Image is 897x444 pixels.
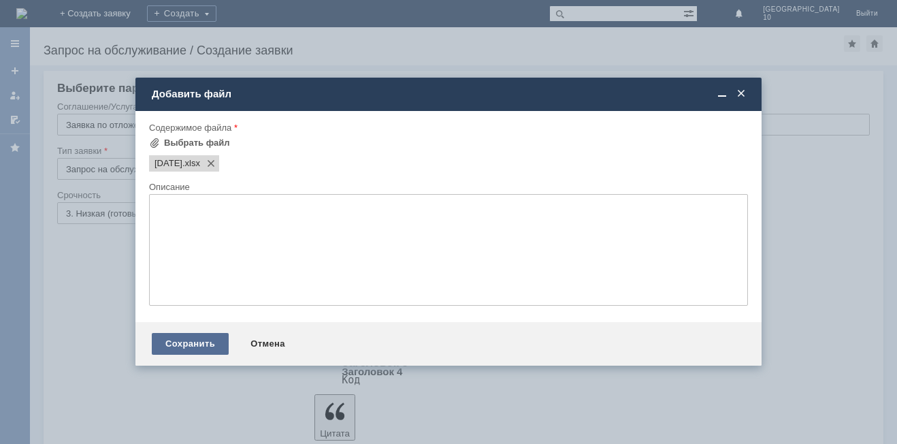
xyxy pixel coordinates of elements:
span: 10.09.2025.xlsx [182,158,200,169]
div: Выбрать файл [164,138,230,148]
div: Цыган [PERSON_NAME]/ Добрый вечер ! Прошу удалить чеки во вложении [5,5,199,27]
div: Добавить файл [152,88,748,100]
span: Закрыть [734,88,748,100]
div: Описание [149,183,745,191]
span: 10.09.2025.xlsx [154,158,182,169]
span: Свернуть (Ctrl + M) [715,88,729,100]
div: Содержимое файла [149,123,745,132]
